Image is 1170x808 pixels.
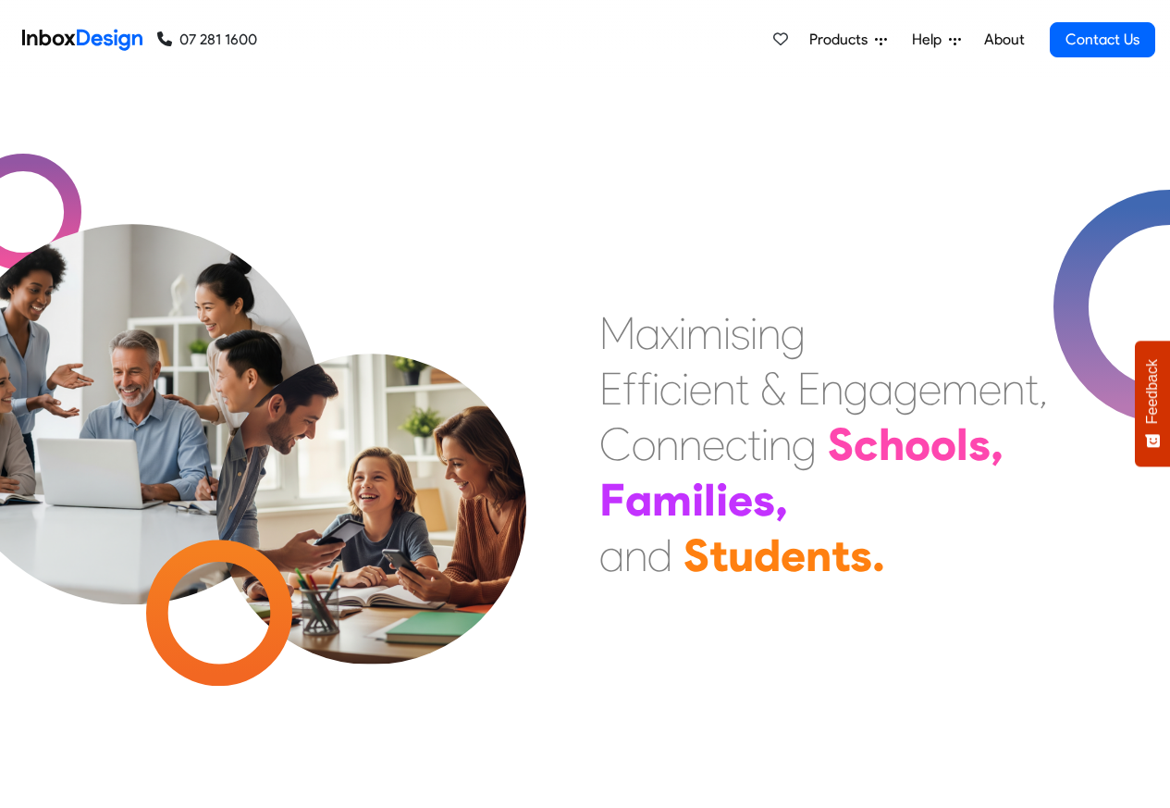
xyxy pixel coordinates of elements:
div: g [781,305,806,361]
div: g [792,416,817,472]
div: d [647,528,672,583]
div: u [728,528,754,583]
div: d [754,528,781,583]
div: n [769,416,792,472]
div: n [820,361,844,416]
div: n [1002,361,1025,416]
div: C [599,416,632,472]
div: n [712,361,735,416]
div: n [679,416,702,472]
img: parents_with_child.png [178,277,565,665]
div: t [735,361,749,416]
div: E [797,361,820,416]
div: Maximising Efficient & Engagement, Connecting Schools, Families, and Students. [599,305,1048,583]
div: e [979,361,1002,416]
div: g [844,361,868,416]
div: s [731,305,750,361]
div: e [702,416,725,472]
div: S [684,528,709,583]
div: i [692,472,704,528]
div: t [1025,361,1039,416]
div: i [750,305,757,361]
div: c [725,416,747,472]
div: i [652,361,659,416]
div: i [723,305,731,361]
div: f [637,361,652,416]
div: x [660,305,679,361]
div: a [625,472,652,528]
div: s [968,416,991,472]
span: Feedback [1144,359,1161,424]
div: t [747,416,761,472]
div: S [828,416,854,472]
div: M [599,305,635,361]
div: h [879,416,905,472]
a: Help [905,21,968,58]
div: m [686,305,723,361]
a: Contact Us [1050,22,1155,57]
div: e [781,528,806,583]
div: E [599,361,622,416]
div: & [760,361,786,416]
div: , [1039,361,1048,416]
div: l [956,416,968,472]
div: m [942,361,979,416]
div: F [599,472,625,528]
div: i [682,361,689,416]
div: m [652,472,692,528]
div: a [599,528,624,583]
div: , [991,416,1004,472]
div: o [905,416,930,472]
div: l [704,472,716,528]
div: e [918,361,942,416]
div: f [622,361,637,416]
div: i [761,416,769,472]
div: t [709,528,728,583]
span: Products [809,29,875,51]
div: e [689,361,712,416]
div: n [624,528,647,583]
div: t [831,528,850,583]
a: 07 281 1600 [157,29,257,51]
div: o [930,416,956,472]
a: Products [802,21,894,58]
div: g [893,361,918,416]
span: Help [912,29,949,51]
div: a [868,361,893,416]
div: i [679,305,686,361]
div: o [632,416,656,472]
div: i [716,472,728,528]
div: s [850,528,872,583]
div: n [806,528,831,583]
div: e [728,472,753,528]
div: c [854,416,879,472]
div: s [753,472,775,528]
a: About [979,21,1029,58]
div: n [757,305,781,361]
button: Feedback - Show survey [1135,341,1170,466]
div: a [635,305,660,361]
div: , [775,472,788,528]
div: n [656,416,679,472]
div: . [872,528,885,583]
div: c [659,361,682,416]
